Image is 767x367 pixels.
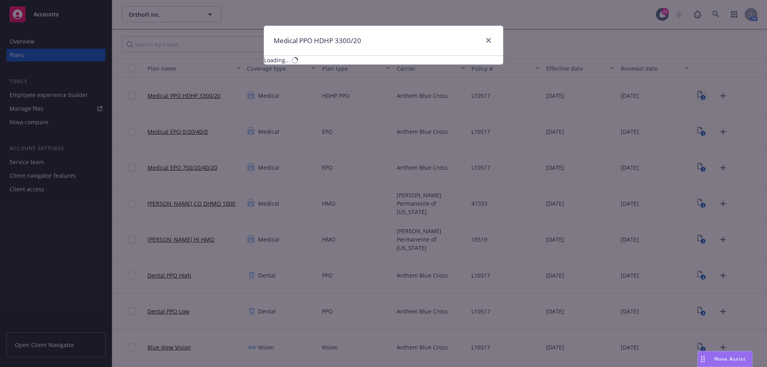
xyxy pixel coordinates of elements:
span: Nova Assist [714,355,746,362]
div: Drag to move [698,351,708,367]
div: Loading... [264,56,290,64]
h1: Medical PPO HDHP 3300/20 [274,36,361,46]
button: Nova Assist [697,351,753,367]
a: close [484,36,493,45]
